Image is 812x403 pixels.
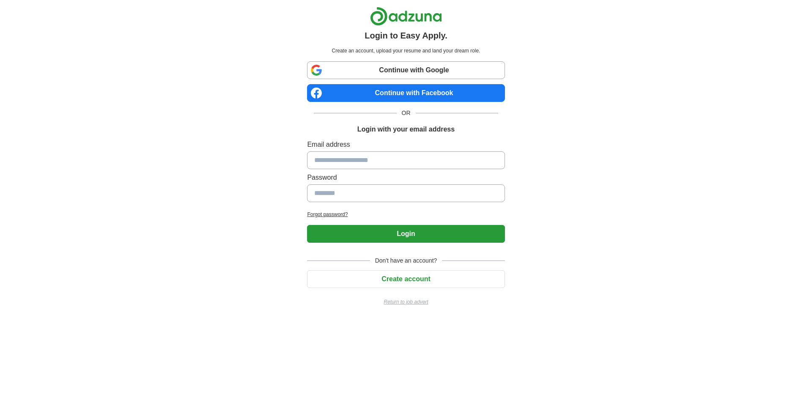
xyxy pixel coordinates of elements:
[357,124,455,134] h1: Login with your email address
[397,109,416,118] span: OR
[307,211,505,218] a: Forgot password?
[307,270,505,288] button: Create account
[365,29,447,42] h1: Login to Easy Apply.
[307,275,505,282] a: Create account
[370,256,442,265] span: Don't have an account?
[307,173,505,183] label: Password
[307,140,505,150] label: Email address
[307,61,505,79] a: Continue with Google
[309,47,503,55] p: Create an account, upload your resume and land your dream role.
[307,84,505,102] a: Continue with Facebook
[370,7,442,26] img: Adzuna logo
[307,225,505,243] button: Login
[307,298,505,306] a: Return to job advert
